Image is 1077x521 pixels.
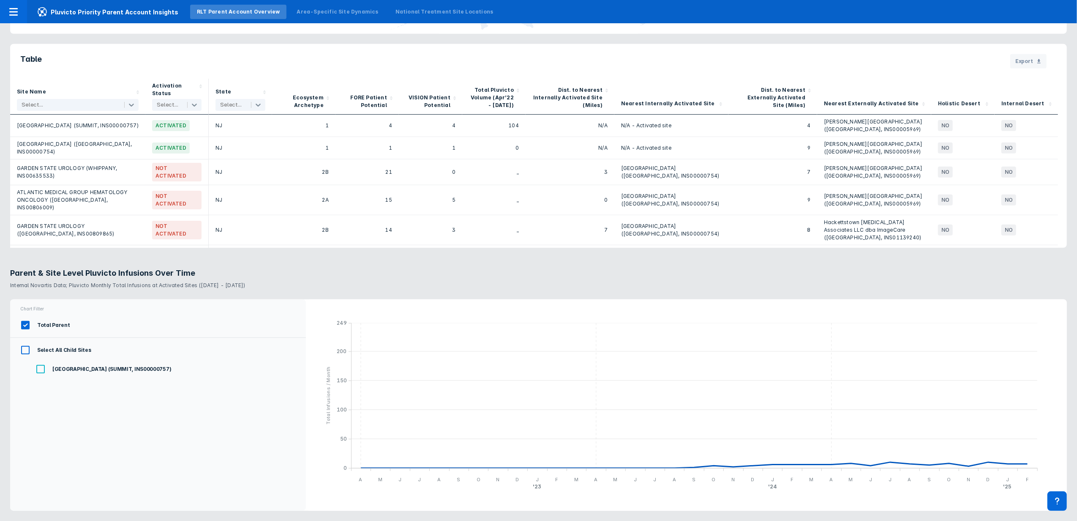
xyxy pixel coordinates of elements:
[532,189,608,211] div: 0
[341,436,347,442] text: 50
[532,118,608,133] div: N/A
[1006,477,1009,483] tspan: J
[928,477,931,483] tspan: S
[673,477,676,483] tspan: A
[947,477,951,483] tspan: O
[10,79,145,115] div: Sort
[152,191,202,209] span: Not Activated
[406,189,455,211] div: 5
[791,477,793,483] tspan: F
[810,477,814,483] tspan: M
[359,477,362,483] tspan: A
[555,477,558,483] tspan: F
[342,163,392,181] div: 21
[469,86,514,109] div: Total Pluvicto Volume (Apr’22 - [DATE])
[342,140,392,156] div: 1
[406,140,455,156] div: 1
[48,365,171,373] span: [GEOGRAPHIC_DATA] (SUMMIT, INS00000757)
[735,163,810,181] div: 7
[342,219,392,241] div: 14
[769,484,777,490] text: '24
[1010,54,1047,69] button: Export
[771,477,774,483] tspan: J
[496,477,500,483] tspan: N
[1015,58,1033,65] span: Export
[824,189,924,211] div: [PERSON_NAME][GEOGRAPHIC_DATA] ([GEOGRAPHIC_DATA], INS00005969)
[279,94,324,109] div: Ecosystem Archetype
[462,79,526,115] div: Sort
[279,140,329,156] div: 1
[469,189,519,211] div: _
[215,219,265,241] div: NJ
[1003,484,1012,490] text: '25
[732,477,735,483] tspan: N
[20,54,42,69] h3: Table
[342,189,392,211] div: 15
[516,477,519,483] tspan: D
[17,118,139,133] div: [GEOGRAPHIC_DATA] (SUMMIT, INS00000757)
[532,86,603,109] div: Dist. to Nearest Internally Activated Site (Miles)
[344,465,347,471] text: 0
[693,477,696,483] tspan: S
[406,94,450,109] div: VISION Patient Potential
[215,140,265,156] div: NJ
[931,79,995,115] div: Sort
[735,86,805,109] div: Dist. to Nearest Externally Activated Site (Miles)
[614,79,728,115] div: Sort
[533,484,542,490] text: '23
[437,477,441,483] tspan: A
[27,7,188,17] span: Pluvicto Priority Parent Account Insights
[477,477,480,483] tspan: O
[342,94,387,109] div: FORE Patient Potential
[987,477,990,483] tspan: D
[17,140,139,156] div: [GEOGRAPHIC_DATA] ([GEOGRAPHIC_DATA], INS00000754)
[469,140,519,156] div: 0
[17,189,139,211] div: ATLANTIC MEDICAL GROUP HEMATOLOGY ONCOLOGY ([GEOGRAPHIC_DATA], INS00806009)
[215,189,265,211] div: NJ
[152,120,190,131] span: Activated
[325,367,331,425] tspan: Total Infusions / Month
[279,118,329,133] div: 1
[1026,477,1029,483] tspan: F
[215,118,265,133] div: NJ
[10,299,306,318] div: Chart Filter
[751,477,755,483] tspan: D
[526,79,614,115] div: Sort
[712,477,715,483] tspan: O
[457,477,461,483] tspan: S
[1001,143,1016,154] span: No
[938,120,953,131] span: No
[621,163,722,181] div: [GEOGRAPHIC_DATA] ([GEOGRAPHIC_DATA], INS00000754)
[1001,100,1044,109] div: Internal Desert
[10,278,1067,289] p: Internal Novartis Data; Pluvicto Monthly Total Infusions at Activated Sites ([DATE] - [DATE])
[342,118,392,133] div: 4
[290,5,385,19] a: Area-Specific Site Dynamics
[279,219,329,241] div: 2B
[869,477,872,483] tspan: J
[817,79,931,115] div: Sort
[621,219,722,241] div: [GEOGRAPHIC_DATA] ([GEOGRAPHIC_DATA], INS00000754)
[389,5,500,19] a: National Treatment Site Locations
[829,477,833,483] tspan: A
[613,477,618,483] tspan: M
[17,88,46,97] div: Site Name
[152,143,190,154] span: Activated
[938,225,953,236] span: No
[399,79,462,115] div: Sort
[575,477,579,483] tspan: M
[536,477,539,483] tspan: J
[279,189,329,211] div: 2A
[824,163,924,181] div: [PERSON_NAME][GEOGRAPHIC_DATA] ([GEOGRAPHIC_DATA], INS00005969)
[379,477,383,483] tspan: M
[215,88,231,97] div: State
[967,477,971,483] tspan: N
[469,118,519,133] div: 104
[152,82,196,97] div: Activation Status
[621,189,722,211] div: [GEOGRAPHIC_DATA] ([GEOGRAPHIC_DATA], INS00000754)
[621,100,715,109] div: Nearest Internally Activated Site
[418,477,421,483] tspan: J
[621,140,722,156] div: N/A - Activated site
[594,477,597,483] tspan: A
[824,100,919,109] div: Nearest Externally Activated Site
[469,219,519,241] div: _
